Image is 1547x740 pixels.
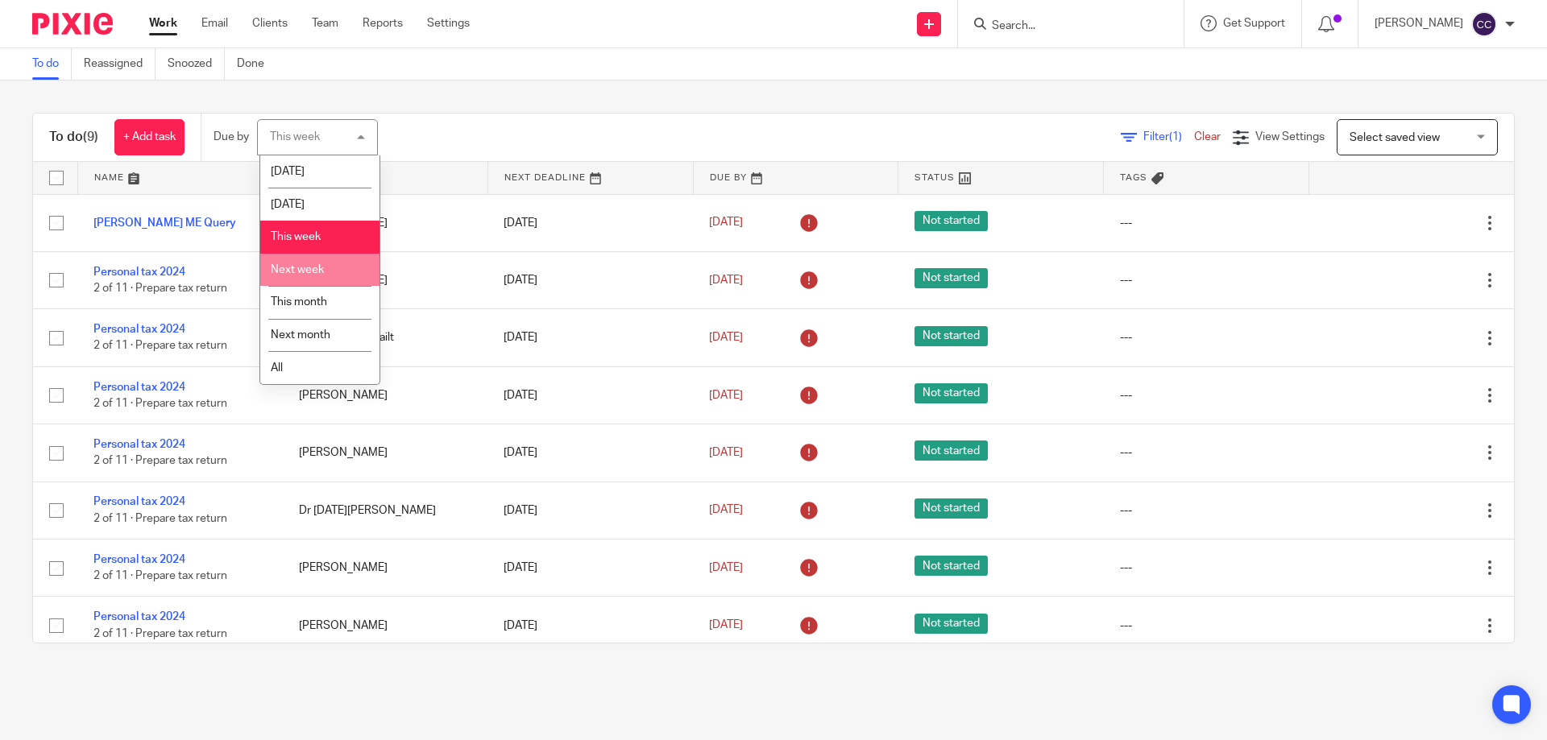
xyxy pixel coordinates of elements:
[915,440,988,461] span: Not started
[990,19,1135,34] input: Search
[271,166,305,177] span: [DATE]
[93,341,227,352] span: 2 of 11 · Prepare tax return
[93,456,227,467] span: 2 of 11 · Prepare tax return
[283,482,488,539] td: Dr [DATE][PERSON_NAME]
[201,15,228,31] a: Email
[93,611,185,622] a: Personal tax 2024
[487,539,693,597] td: [DATE]
[32,48,72,80] a: To do
[283,251,488,308] td: [PERSON_NAME]
[237,48,276,80] a: Done
[114,119,185,155] a: + Add task
[1120,173,1147,182] span: Tags
[149,15,177,31] a: Work
[1120,618,1293,634] div: ---
[1350,132,1440,143] span: Select saved view
[283,309,488,366] td: Nuala Nic Ghearailt
[1120,215,1293,231] div: ---
[427,15,470,31] a: Settings
[1223,18,1285,29] span: Get Support
[915,211,988,231] span: Not started
[93,267,185,278] a: Personal tax 2024
[93,554,185,565] a: Personal tax 2024
[93,217,236,229] a: [PERSON_NAME] ME Query
[915,556,988,576] span: Not started
[93,628,227,639] span: 2 of 11 · Prepare tax return
[709,447,743,458] span: [DATE]
[487,251,693,308] td: [DATE]
[270,131,320,143] div: This week
[283,597,488,654] td: [PERSON_NAME]
[93,382,185,393] a: Personal tax 2024
[271,329,330,341] span: Next month
[1255,131,1325,143] span: View Settings
[1120,329,1293,345] div: ---
[32,13,113,35] img: Pixie
[312,15,338,31] a: Team
[214,129,249,145] p: Due by
[1471,11,1497,37] img: svg%3E
[93,283,227,294] span: 2 of 11 · Prepare tax return
[915,383,988,403] span: Not started
[709,390,743,401] span: [DATE]
[283,424,488,482] td: [PERSON_NAME]
[1120,444,1293,461] div: ---
[363,15,403,31] a: Reports
[709,217,743,229] span: [DATE]
[487,424,693,482] td: [DATE]
[709,332,743,343] span: [DATE]
[93,398,227,409] span: 2 of 11 · Prepare tax return
[1120,272,1293,288] div: ---
[93,324,185,335] a: Personal tax 2024
[283,366,488,424] td: [PERSON_NAME]
[93,513,227,524] span: 2 of 11 · Prepare tax return
[487,309,693,366] td: [DATE]
[709,275,743,286] span: [DATE]
[283,194,488,251] td: [PERSON_NAME]
[487,194,693,251] td: [DATE]
[487,597,693,654] td: [DATE]
[1375,15,1463,31] p: [PERSON_NAME]
[1120,387,1293,403] div: ---
[252,15,288,31] a: Clients
[1120,560,1293,576] div: ---
[93,439,185,450] a: Personal tax 2024
[1169,131,1182,143] span: (1)
[709,619,743,630] span: [DATE]
[271,362,283,374] span: All
[93,496,185,507] a: Personal tax 2024
[1194,131,1221,143] a: Clear
[83,130,98,143] span: (9)
[93,570,227,581] span: 2 of 11 · Prepare tax return
[271,199,305,210] span: [DATE]
[915,268,988,288] span: Not started
[709,505,743,516] span: [DATE]
[709,562,743,573] span: [DATE]
[487,482,693,539] td: [DATE]
[915,498,988,519] span: Not started
[283,539,488,597] td: [PERSON_NAME]
[487,366,693,424] td: [DATE]
[168,48,225,80] a: Snoozed
[915,614,988,634] span: Not started
[271,231,321,242] span: This week
[1120,502,1293,519] div: ---
[915,326,988,346] span: Not started
[271,296,327,308] span: This month
[84,48,156,80] a: Reassigned
[49,129,98,146] h1: To do
[271,264,324,275] span: Next week
[1143,131,1194,143] span: Filter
